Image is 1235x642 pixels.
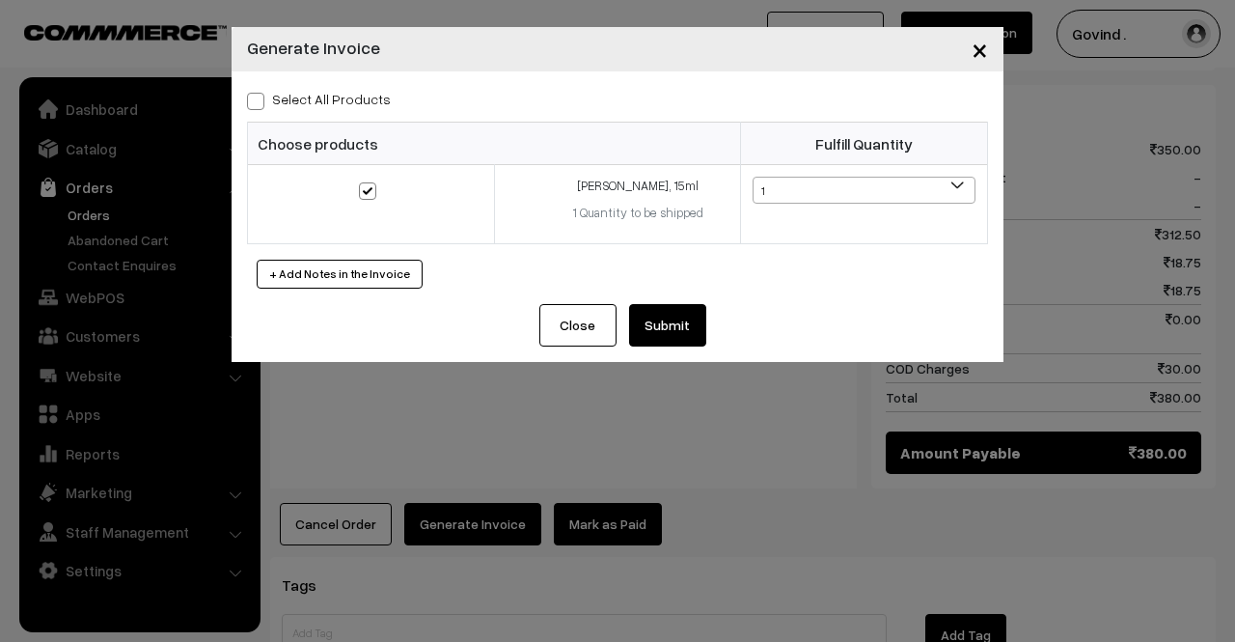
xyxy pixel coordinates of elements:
span: 1 [754,178,974,205]
h4: Generate Invoice [247,35,380,61]
button: Close [539,304,617,347]
div: 1 Quantity to be shipped [548,204,728,223]
button: + Add Notes in the Invoice [257,260,423,289]
div: [PERSON_NAME], 15ml [548,177,728,196]
th: Choose products [248,123,741,165]
span: 1 [753,177,975,204]
label: Select all Products [247,89,391,109]
button: Close [956,19,1003,79]
button: Submit [629,304,706,347]
th: Fulfill Quantity [741,123,988,165]
span: × [972,31,988,67]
